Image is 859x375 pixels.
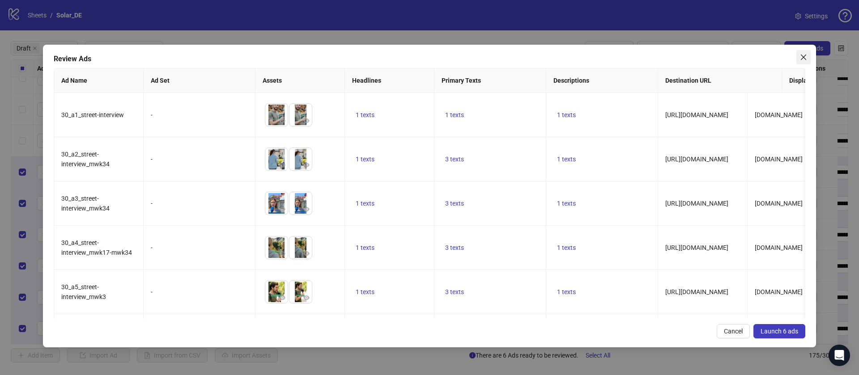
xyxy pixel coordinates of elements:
[61,111,124,118] span: 30_a1_street-interview
[665,156,728,163] span: [URL][DOMAIN_NAME]
[277,204,288,215] button: Preview
[277,248,288,259] button: Preview
[445,156,464,163] span: 3 texts
[434,68,546,93] th: Primary Texts
[442,242,468,253] button: 3 texts
[717,324,750,338] button: Cancel
[265,148,288,170] img: Asset 1
[665,111,728,118] span: [URL][DOMAIN_NAME]
[356,111,374,118] span: 1 texts
[345,68,434,93] th: Headlines
[753,324,805,338] button: Launch 6 ads
[301,160,312,170] button: Preview
[829,345,850,366] div: Open Intercom Messenger
[442,198,468,209] button: 3 texts
[301,292,312,303] button: Preview
[352,154,378,164] button: 1 texts
[303,206,310,212] span: eye
[61,283,106,300] span: 30_a5_street-interview_mwk3
[557,244,576,251] span: 1 texts
[356,244,374,251] span: 1 texts
[755,200,803,207] span: [DOMAIN_NAME]
[289,104,312,126] img: Asset 2
[255,68,345,93] th: Assets
[279,206,285,212] span: eye
[54,54,805,64] div: Review Ads
[279,118,285,124] span: eye
[61,239,132,256] span: 30_a4_street-interview_mwk17-mwk34
[557,156,576,163] span: 1 texts
[352,242,378,253] button: 1 texts
[755,156,803,163] span: [DOMAIN_NAME]
[303,295,310,301] span: eye
[557,288,576,295] span: 1 texts
[445,200,464,207] span: 3 texts
[151,287,248,297] div: -
[301,115,312,126] button: Preview
[303,250,310,257] span: eye
[557,200,576,207] span: 1 texts
[61,195,110,212] span: 30_a3_street-interview_mwk34
[442,287,468,297] button: 3 texts
[151,243,248,253] div: -
[755,244,803,251] span: [DOMAIN_NAME]
[658,68,782,93] th: Destination URL
[356,156,374,163] span: 1 texts
[356,200,374,207] span: 1 texts
[352,287,378,297] button: 1 texts
[755,288,803,295] span: [DOMAIN_NAME]
[303,118,310,124] span: eye
[289,281,312,303] img: Asset 2
[265,104,288,126] img: Asset 1
[151,110,248,120] div: -
[761,328,798,335] span: Launch 6 ads
[553,287,579,297] button: 1 texts
[277,160,288,170] button: Preview
[800,54,807,61] span: close
[546,68,658,93] th: Descriptions
[289,148,312,170] img: Asset 2
[303,162,310,168] span: eye
[445,288,464,295] span: 3 texts
[445,111,464,118] span: 1 texts
[553,242,579,253] button: 1 texts
[442,110,468,120] button: 1 texts
[61,151,110,168] span: 30_a2_street-interview_mwk34
[301,248,312,259] button: Preview
[279,295,285,301] span: eye
[442,154,468,164] button: 3 texts
[553,154,579,164] button: 1 texts
[796,50,811,64] button: Close
[445,244,464,251] span: 3 texts
[144,68,255,93] th: Ad Set
[151,154,248,164] div: -
[665,244,728,251] span: [URL][DOMAIN_NAME]
[265,281,288,303] img: Asset 1
[356,288,374,295] span: 1 texts
[301,204,312,215] button: Preview
[54,68,144,93] th: Ad Name
[724,328,743,335] span: Cancel
[265,192,288,215] img: Asset 1
[557,111,576,118] span: 1 texts
[352,110,378,120] button: 1 texts
[277,115,288,126] button: Preview
[277,292,288,303] button: Preview
[289,236,312,259] img: Asset 2
[553,198,579,209] button: 1 texts
[755,111,803,118] span: [DOMAIN_NAME]
[289,192,312,215] img: Asset 2
[279,162,285,168] span: eye
[665,288,728,295] span: [URL][DOMAIN_NAME]
[279,250,285,257] span: eye
[553,110,579,120] button: 1 texts
[265,236,288,259] img: Asset 1
[151,198,248,208] div: -
[665,200,728,207] span: [URL][DOMAIN_NAME]
[352,198,378,209] button: 1 texts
